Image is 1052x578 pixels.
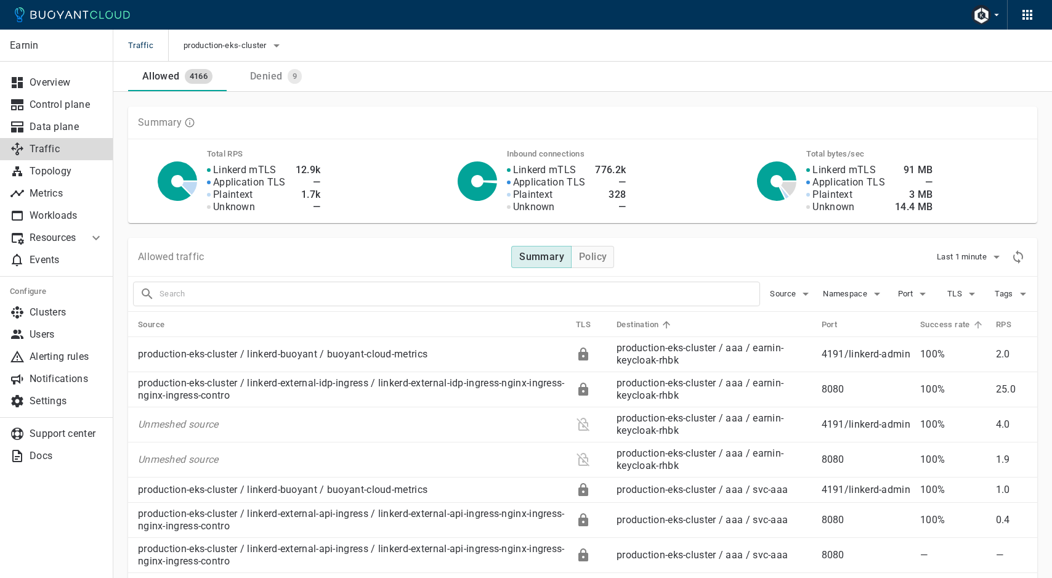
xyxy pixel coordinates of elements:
p: 100% [920,484,986,496]
p: Summary [138,116,182,129]
h4: Summary [519,251,564,263]
p: 100% [920,454,986,466]
p: 4191 / linkerd-admin [822,484,910,496]
h4: Policy [579,251,607,263]
h4: — [895,176,933,189]
p: 1.0 [996,484,1027,496]
h5: Source [138,320,164,330]
a: production-eks-cluster / linkerd-buoyant / buoyant-cloud-metrics [138,484,427,495]
span: Port [822,319,854,330]
p: Plaintext [513,189,553,201]
span: Source [770,289,798,299]
a: production-eks-cluster / aaa / earnin-keycloak-rhbk [617,377,783,401]
h4: — [296,201,321,213]
p: Plaintext [213,189,253,201]
p: Docs [30,450,103,462]
button: Last 1 minute [937,248,1004,266]
p: 25.0 [996,383,1027,396]
p: Workloads [30,210,103,222]
h5: Port [822,320,838,330]
button: Tags [993,285,1032,303]
h4: — [595,201,626,213]
p: Plaintext [812,189,852,201]
h5: Configure [10,287,103,296]
a: production-eks-cluster / aaa / svc-aaa [617,484,788,495]
p: Notifications [30,373,103,385]
p: 100% [920,383,986,396]
p: 0.4 [996,514,1027,526]
span: Success rate [920,319,986,330]
a: production-eks-cluster / linkerd-external-api-ingress / linkerd-external-api-ingress-nginx-ingres... [138,508,565,532]
button: Source [770,285,813,303]
h4: 3 MB [895,189,933,201]
p: Linkerd mTLS [213,164,277,176]
input: Search [160,285,759,303]
button: production-eks-cluster [184,36,284,55]
p: Users [30,328,103,341]
p: Linkerd mTLS [513,164,577,176]
p: Control plane [30,99,103,111]
p: 4.0 [996,418,1027,431]
p: Linkerd mTLS [812,164,876,176]
img: Robb Foster [971,5,991,25]
p: Events [30,254,103,266]
span: Traffic [128,30,168,62]
span: Last 1 minute [937,252,989,262]
a: production-eks-cluster / aaa / earnin-keycloak-rhbk [617,447,783,471]
p: Unmeshed source [138,418,566,431]
span: Port [898,289,915,299]
p: Traffic [30,143,103,155]
a: Denied9 [227,62,325,91]
h5: RPS [996,320,1011,330]
p: Alerting rules [30,351,103,363]
h4: 776.2k [595,164,626,176]
h4: 1.7k [296,189,321,201]
h4: 14.4 MB [895,201,933,213]
button: TLS [944,285,983,303]
a: production-eks-cluster / aaa / earnin-keycloak-rhbk [617,342,783,366]
p: Resources [30,232,79,244]
p: Metrics [30,187,103,200]
p: 4191 / linkerd-admin [822,348,910,360]
p: Clusters [30,306,103,319]
h5: Success rate [920,320,970,330]
p: Support center [30,428,103,440]
h4: — [296,176,321,189]
span: Tags [995,289,1015,299]
p: 8080 [822,383,910,396]
p: 8080 [822,549,910,561]
p: — [996,549,1027,561]
div: Plaintext [576,452,591,467]
p: 4191 / linkerd-admin [822,418,910,431]
p: 8080 [822,454,910,466]
p: Unknown [213,201,255,213]
p: Unmeshed source [138,454,566,466]
span: production-eks-cluster [184,41,269,51]
p: 100% [920,348,986,360]
h4: 91 MB [895,164,933,176]
h5: Destination [617,320,658,330]
h4: — [595,176,626,189]
span: TLS [576,319,607,330]
span: 9 [288,71,302,81]
a: production-eks-cluster / linkerd-external-api-ingress / linkerd-external-api-ingress-nginx-ingres... [138,543,565,567]
span: Source [138,319,180,330]
button: Port [894,285,934,303]
p: — [920,549,986,561]
p: Unknown [513,201,555,213]
svg: TLS data is compiled from traffic seen by Linkerd proxies. RPS and TCP bytes reflect both inbound... [184,117,195,128]
a: production-eks-cluster / aaa / svc-aaa [617,549,788,561]
a: Allowed4166 [128,62,227,91]
p: 100% [920,514,986,526]
p: 100% [920,418,986,431]
h4: 328 [595,189,626,201]
a: production-eks-cluster / linkerd-buoyant / buoyant-cloud-metrics [138,348,427,360]
p: Application TLS [213,176,286,189]
div: Allowed [137,65,180,83]
p: Application TLS [812,176,885,189]
button: Policy [571,246,614,268]
p: 1.9 [996,454,1027,466]
button: Namespace [823,285,884,303]
p: Allowed traffic [138,251,204,263]
a: production-eks-cluster / aaa / earnin-keycloak-rhbk [617,412,783,436]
